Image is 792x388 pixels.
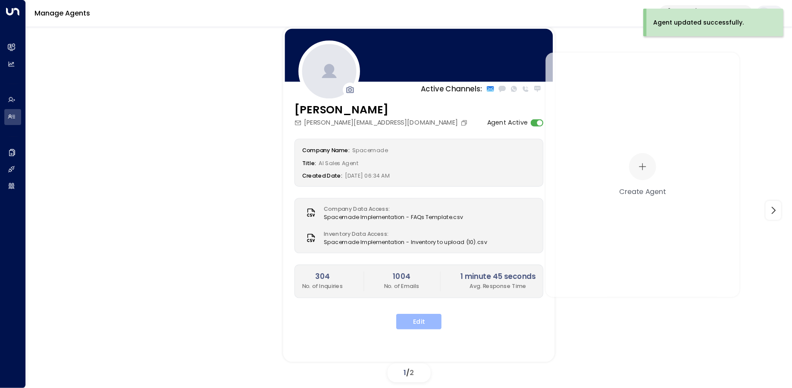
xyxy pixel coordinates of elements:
[659,5,753,22] button: Spacemade0d57b456-76f9-434b-bc82-bf954502d602
[324,238,487,247] span: Spacemade Implementation - Inventory to upload (10).csv
[653,18,744,27] div: Agent updated successfully.
[460,272,535,282] h2: 1 minute 45 seconds
[302,272,343,282] h2: 304
[421,84,482,94] p: Active Channels:
[324,205,459,213] label: Company Data Access:
[487,118,528,128] label: Agent Active
[345,172,390,180] span: [DATE] 06:34 AM
[352,147,388,154] span: Spacemade
[294,102,470,118] h3: [PERSON_NAME]
[302,147,350,154] label: Company Name:
[668,8,736,13] p: Spacemade
[302,282,343,291] p: No. of Inquiries
[384,272,419,282] h2: 1004
[302,159,316,167] label: Title:
[410,368,414,378] span: 2
[388,363,431,382] div: /
[460,282,535,291] p: Avg. Response Time
[294,118,470,128] div: [PERSON_NAME][EMAIL_ADDRESS][DOMAIN_NAME]
[324,230,483,238] label: Inventory Data Access:
[34,8,90,18] a: Manage Agents
[396,314,441,329] button: Edit
[319,159,358,167] span: AI Sales Agent
[404,368,407,378] span: 1
[460,119,470,126] button: Copy
[324,213,463,221] span: Spacemade Implementation - FAQs Template.csv
[620,186,666,197] div: Create Agent
[384,282,419,291] p: No. of Emails
[302,172,342,180] label: Created Date:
